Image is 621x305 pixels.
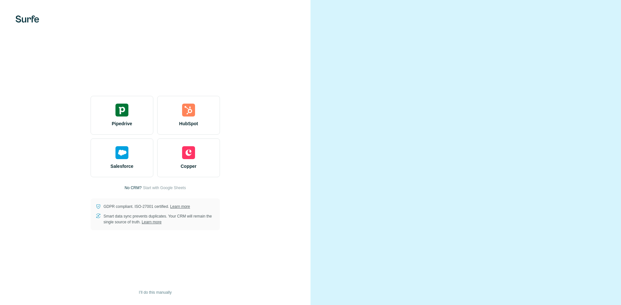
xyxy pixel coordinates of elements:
[181,163,197,169] span: Copper
[91,75,220,88] h1: Select your CRM
[125,185,142,191] p: No CRM?
[182,104,195,117] img: hubspot's logo
[179,120,198,127] span: HubSpot
[142,220,161,224] a: Learn more
[115,146,128,159] img: salesforce's logo
[112,120,132,127] span: Pipedrive
[16,15,39,23] img: Surfe's logo
[170,204,190,209] a: Learn more
[143,185,186,191] button: Start with Google Sheets
[115,104,128,117] img: pipedrive's logo
[182,146,195,159] img: copper's logo
[111,163,134,169] span: Salesforce
[139,290,171,295] span: I’ll do this manually
[103,213,215,225] p: Smart data sync prevents duplicates. Your CRM will remain the single source of truth.
[103,204,190,209] p: GDPR compliant. ISO-27001 certified.
[134,288,176,297] button: I’ll do this manually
